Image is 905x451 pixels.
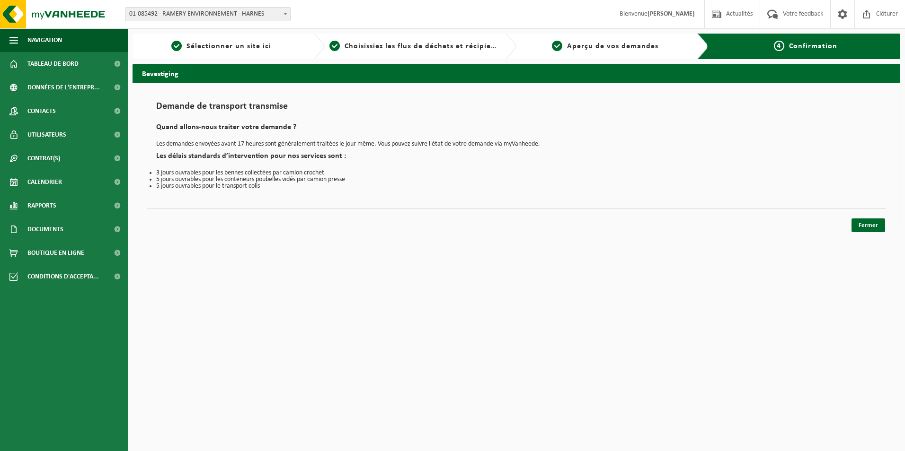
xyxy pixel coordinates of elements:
[133,64,900,82] h2: Bevestiging
[329,41,340,51] span: 2
[27,265,99,288] span: Conditions d'accepta...
[125,8,290,21] span: 01-085492 - RAMERY ENVIRONNEMENT - HARNES
[648,10,695,17] strong: [PERSON_NAME]
[521,41,690,52] a: 3Aperçu de vos demandes
[27,28,62,52] span: Navigation
[27,76,100,99] span: Données de l'entrepr...
[5,430,158,451] iframe: chat widget
[852,218,885,232] a: Fermer
[156,123,877,136] h2: Quand allons-nous traiter votre demande ?
[125,7,291,21] span: 01-085492 - RAMERY ENVIRONNEMENT - HARNES
[27,123,66,147] span: Utilisateurs
[552,41,562,51] span: 3
[27,147,60,170] span: Contrat(s)
[156,102,877,116] h1: Demande de transport transmise
[27,217,63,241] span: Documents
[156,141,877,147] p: Les demandes envoyées avant 17 heures sont généralement traitées le jour même. Vous pouvez suivre...
[27,52,79,76] span: Tableau de bord
[345,43,502,50] span: Choisissiez les flux de déchets et récipients
[27,99,56,123] span: Contacts
[27,241,84,265] span: Boutique en ligne
[567,43,658,50] span: Aperçu de vos demandes
[774,41,784,51] span: 4
[171,41,182,51] span: 1
[156,170,877,176] li: 3 jours ouvrables pour les bennes collectées par camion crochet
[156,176,877,183] li: 5 jours ouvrables pour les conteneurs poubelles vidés par camion presse
[156,152,877,165] h2: Les délais standards d’intervention pour nos services sont :
[329,41,498,52] a: 2Choisissiez les flux de déchets et récipients
[27,194,56,217] span: Rapports
[186,43,271,50] span: Sélectionner un site ici
[137,41,306,52] a: 1Sélectionner un site ici
[156,183,877,190] li: 5 jours ouvrables pour le transport colis
[27,170,62,194] span: Calendrier
[789,43,837,50] span: Confirmation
